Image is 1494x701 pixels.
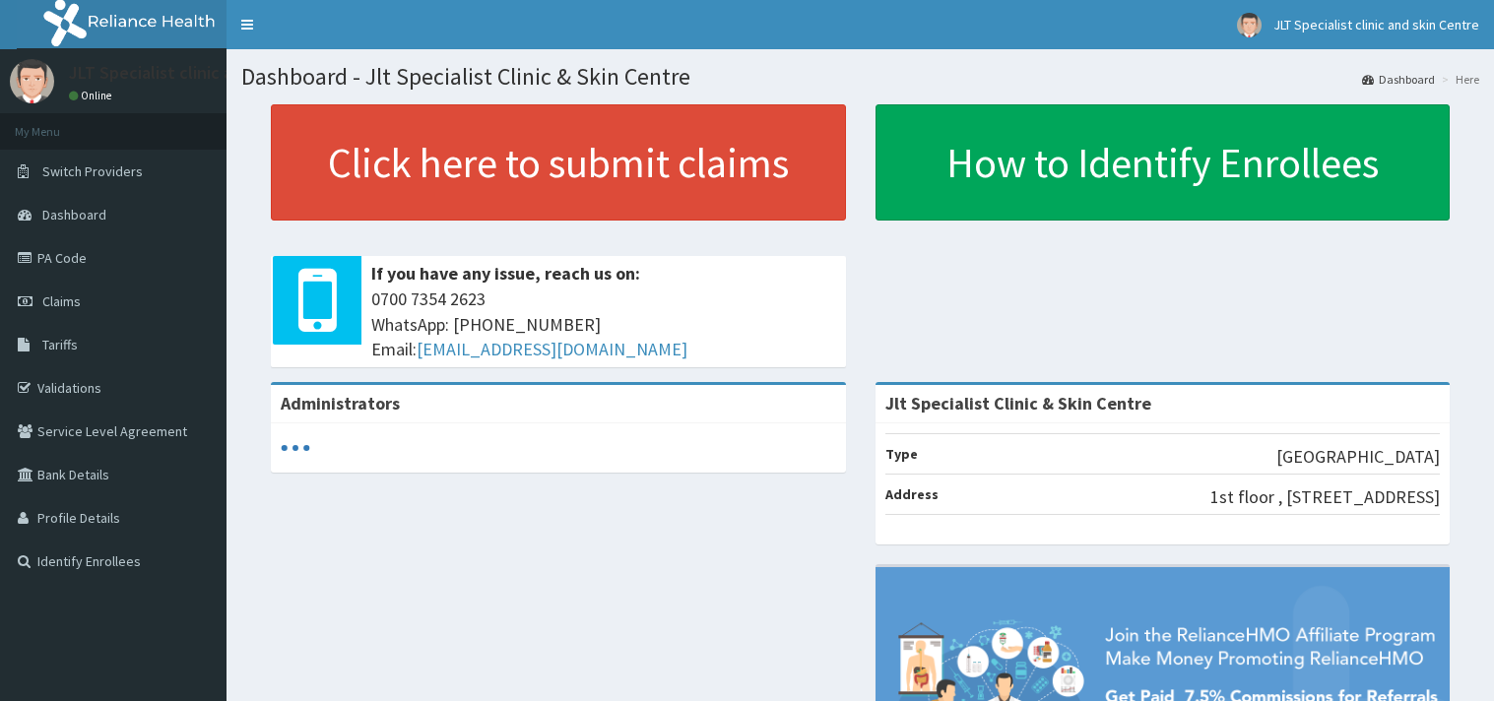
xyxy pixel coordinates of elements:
img: User Image [1237,13,1262,37]
b: Administrators [281,392,400,414]
a: How to Identify Enrollees [876,104,1451,221]
svg: audio-loading [281,433,310,463]
span: Switch Providers [42,162,143,180]
p: [GEOGRAPHIC_DATA] [1276,444,1440,470]
span: 0700 7354 2623 WhatsApp: [PHONE_NUMBER] Email: [371,287,836,362]
a: Click here to submit claims [271,104,846,221]
p: JLT Specialist clinic and skin Centre [69,64,344,82]
strong: Jlt Specialist Clinic & Skin Centre [885,392,1151,414]
a: Online [69,89,116,102]
h1: Dashboard - Jlt Specialist Clinic & Skin Centre [241,64,1479,90]
span: Dashboard [42,206,106,223]
b: Address [885,485,939,503]
span: Tariffs [42,336,78,353]
p: 1st floor , [STREET_ADDRESS] [1210,484,1440,510]
span: Claims [42,292,81,310]
b: If you have any issue, reach us on: [371,262,640,285]
a: Dashboard [1362,71,1435,88]
b: Type [885,445,918,463]
a: [EMAIL_ADDRESS][DOMAIN_NAME] [417,338,687,360]
li: Here [1437,71,1479,88]
img: User Image [10,59,54,103]
span: JLT Specialist clinic and skin Centre [1273,16,1479,33]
